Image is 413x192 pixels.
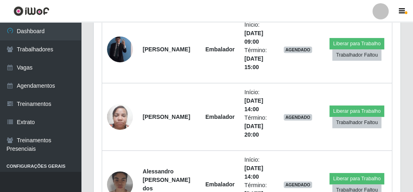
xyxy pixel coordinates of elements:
strong: Embalador [205,114,235,120]
li: Término: [244,114,269,139]
time: [DATE] 15:00 [244,55,263,70]
button: Liberar para Trabalho [330,105,384,117]
strong: [PERSON_NAME] [143,46,190,53]
button: Trabalhador Faltou [332,117,381,128]
img: CoreUI Logo [13,6,49,16]
span: AGENDADO [284,46,312,53]
img: 1678404349838.jpeg [107,99,133,134]
time: [DATE] 14:00 [244,165,263,180]
li: Início: [244,21,269,46]
time: [DATE] 09:00 [244,30,263,45]
time: [DATE] 14:00 [244,97,263,112]
strong: [PERSON_NAME] [143,114,190,120]
button: Trabalhador Faltou [332,49,381,61]
strong: Embalador [205,46,235,53]
span: AGENDADO [284,181,312,188]
li: Início: [244,88,269,114]
strong: Embalador [205,181,235,188]
button: Liberar para Trabalho [330,173,384,184]
button: Liberar para Trabalho [330,38,384,49]
li: Início: [244,156,269,181]
img: 1749527828956.jpeg [107,31,133,67]
span: AGENDADO [284,114,312,120]
li: Término: [244,46,269,72]
time: [DATE] 20:00 [244,123,263,138]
